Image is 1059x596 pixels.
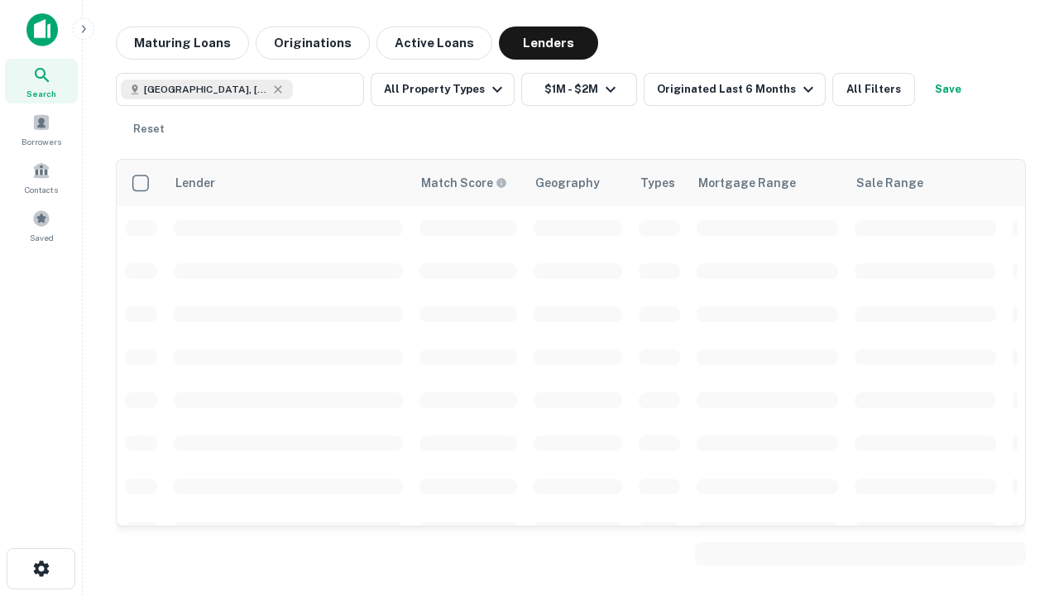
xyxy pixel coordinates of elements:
[525,160,630,206] th: Geography
[846,160,1004,206] th: Sale Range
[535,173,600,193] div: Geography
[922,73,975,106] button: Save your search to get updates of matches that match your search criteria.
[371,73,515,106] button: All Property Types
[144,82,268,97] span: [GEOGRAPHIC_DATA], [GEOGRAPHIC_DATA], [GEOGRAPHIC_DATA]
[521,73,637,106] button: $1M - $2M
[657,79,818,99] div: Originated Last 6 Months
[26,13,58,46] img: capitalize-icon.png
[421,174,507,192] div: Capitalize uses an advanced AI algorithm to match your search with the best lender. The match sco...
[116,26,249,60] button: Maturing Loans
[5,107,78,151] a: Borrowers
[411,160,525,206] th: Capitalize uses an advanced AI algorithm to match your search with the best lender. The match sco...
[640,173,675,193] div: Types
[5,203,78,248] a: Saved
[5,59,78,103] a: Search
[5,155,78,199] a: Contacts
[644,73,826,106] button: Originated Last 6 Months
[30,231,54,244] span: Saved
[630,160,688,206] th: Types
[698,173,796,193] div: Mortgage Range
[26,87,56,100] span: Search
[976,464,1059,543] iframe: Chat Widget
[175,173,215,193] div: Lender
[856,173,923,193] div: Sale Range
[499,26,598,60] button: Lenders
[165,160,411,206] th: Lender
[688,160,846,206] th: Mortgage Range
[256,26,370,60] button: Originations
[22,135,61,148] span: Borrowers
[376,26,492,60] button: Active Loans
[421,174,504,192] h6: Match Score
[122,113,175,146] button: Reset
[25,183,58,196] span: Contacts
[832,73,915,106] button: All Filters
